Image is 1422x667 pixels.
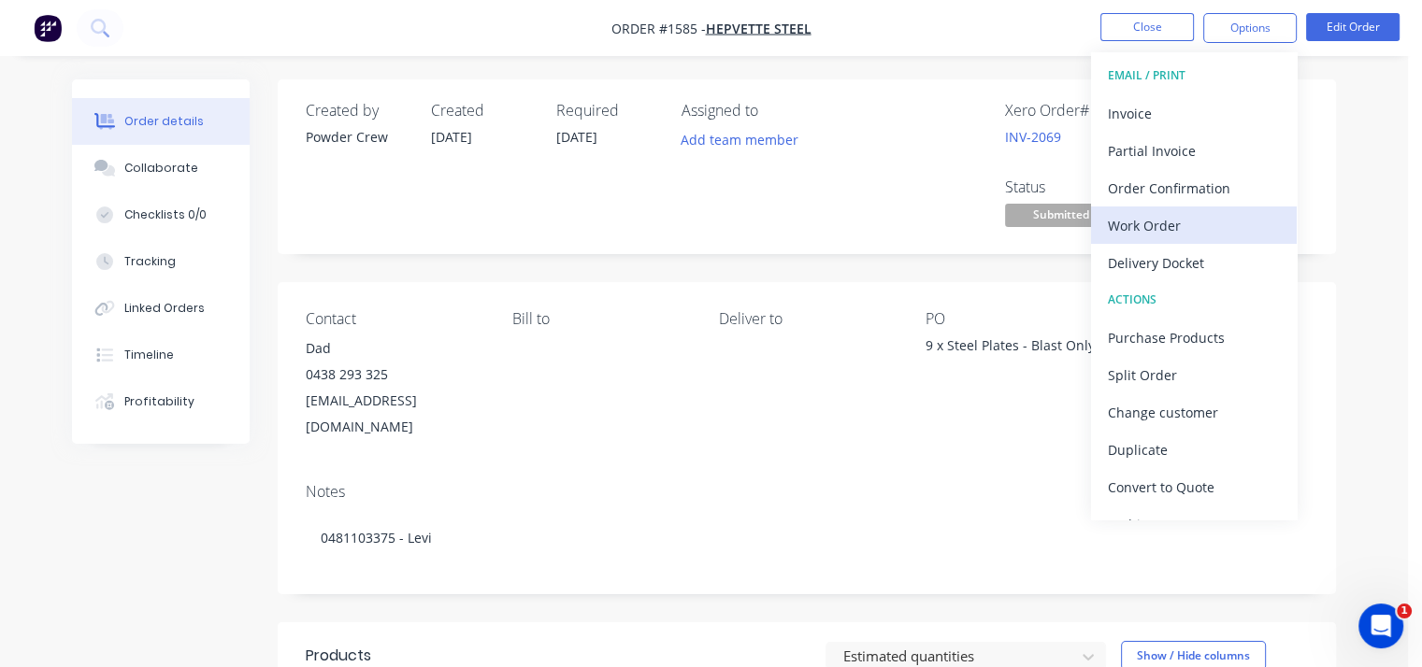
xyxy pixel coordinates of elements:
div: Powder Crew [306,127,409,147]
div: 0481103375 - Levi [306,509,1308,566]
div: Order Confirmation [1108,175,1280,202]
button: Options [1203,13,1297,43]
div: Deliver to [719,310,896,328]
div: Duplicate [1108,436,1280,463]
span: 1 [1397,603,1412,618]
div: EMAIL / PRINT [1108,64,1280,88]
iframe: Intercom live chat [1358,603,1403,648]
button: Profitability [72,378,250,425]
div: Created by [306,102,409,120]
div: Delivery Docket [1108,249,1280,277]
div: Partial Invoice [1108,137,1280,164]
button: Edit Order [1306,13,1400,41]
div: Checklists 0/0 [124,206,207,223]
button: Linked Orders [72,285,250,332]
div: Convert to Quote [1108,474,1280,501]
div: Status [1005,178,1145,196]
div: Created [431,102,534,120]
div: Dad0438 293 325[EMAIL_ADDRESS][DOMAIN_NAME] [306,335,482,440]
div: Profitability [124,393,194,410]
button: Collaborate [72,145,250,192]
a: Hepvette Steel [706,20,812,37]
a: INV-2069 [1005,128,1061,146]
div: Tracking [124,253,176,270]
button: Add team member [682,127,809,152]
div: Invoice [1108,100,1280,127]
span: Submitted [1005,204,1117,227]
div: Assigned to [682,102,869,120]
div: Change customer [1108,399,1280,426]
div: Required [556,102,659,120]
div: Notes [306,483,1308,501]
div: ACTIONS [1108,288,1280,312]
button: Order details [72,98,250,145]
span: [DATE] [431,128,472,146]
div: Archive [1108,511,1280,538]
button: Tracking [72,238,250,285]
button: Checklists 0/0 [72,192,250,238]
span: Order #1585 - [611,20,706,37]
div: Linked Orders [124,300,205,317]
div: Timeline [124,347,174,363]
div: Dad [306,335,482,362]
div: Products [306,645,371,667]
button: Timeline [72,332,250,378]
div: Work Order [1108,212,1280,239]
div: [EMAIL_ADDRESS][DOMAIN_NAME] [306,388,482,440]
div: PO [925,310,1101,328]
div: 0438 293 325 [306,362,482,388]
div: Contact [306,310,482,328]
img: Factory [34,14,62,42]
div: Bill to [512,310,689,328]
div: 9 x Steel Plates - Blast Only [925,335,1101,362]
div: Split Order [1108,362,1280,389]
div: Order details [124,113,204,130]
div: Xero Order # [1005,102,1145,120]
div: Collaborate [124,160,198,177]
button: Close [1100,13,1194,41]
span: [DATE] [556,128,597,146]
button: Add team member [671,127,809,152]
button: Submitted [1005,204,1117,232]
div: Purchase Products [1108,324,1280,351]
